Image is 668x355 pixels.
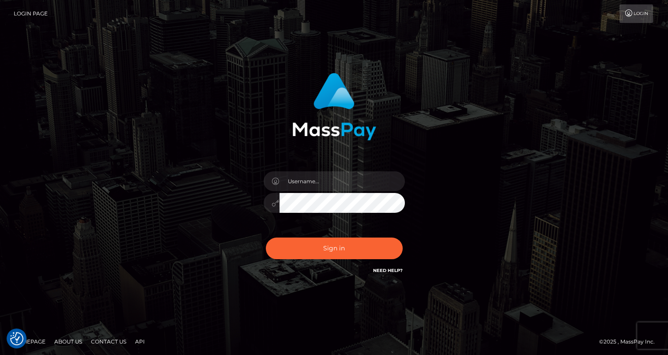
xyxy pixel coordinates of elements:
a: Login Page [14,4,48,23]
button: Consent Preferences [10,332,23,345]
a: API [132,335,148,348]
img: Revisit consent button [10,332,23,345]
a: About Us [51,335,86,348]
button: Sign in [266,238,403,259]
input: Username... [279,171,405,191]
a: Homepage [10,335,49,348]
img: MassPay Login [292,73,376,140]
div: © 2025 , MassPay Inc. [599,337,661,347]
a: Contact Us [87,335,130,348]
a: Login [619,4,653,23]
a: Need Help? [373,268,403,273]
